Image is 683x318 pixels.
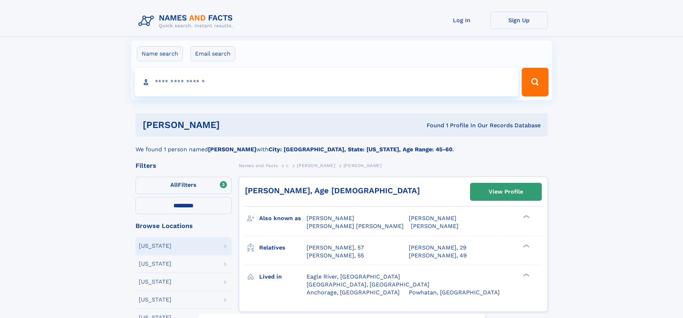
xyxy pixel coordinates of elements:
[307,289,400,296] span: Anchorage, [GEOGRAPHIC_DATA]
[411,223,459,229] span: [PERSON_NAME]
[323,122,541,129] div: Found 1 Profile In Our Records Database
[259,271,307,283] h3: Lived in
[170,181,178,188] span: All
[522,68,548,96] button: Search Button
[190,46,235,61] label: Email search
[136,162,232,169] div: Filters
[136,137,548,154] div: We found 1 person named with .
[136,223,232,229] div: Browse Locations
[470,183,541,200] a: View Profile
[269,146,452,153] b: City: [GEOGRAPHIC_DATA], State: [US_STATE], Age Range: 45-60
[297,161,335,170] a: [PERSON_NAME]
[239,161,278,170] a: Names and Facts
[286,161,289,170] a: L
[409,215,456,222] span: [PERSON_NAME]
[409,252,467,260] a: [PERSON_NAME], 49
[521,243,530,248] div: ❯
[297,163,335,168] span: [PERSON_NAME]
[307,215,354,222] span: [PERSON_NAME]
[139,243,171,249] div: [US_STATE]
[409,244,466,252] a: [PERSON_NAME], 29
[143,120,323,129] h1: [PERSON_NAME]
[433,11,490,29] a: Log In
[521,272,530,277] div: ❯
[489,184,523,200] div: View Profile
[307,273,400,280] span: Eagle River, [GEOGRAPHIC_DATA]
[490,11,548,29] a: Sign Up
[139,279,171,285] div: [US_STATE]
[409,289,500,296] span: Powhatan, [GEOGRAPHIC_DATA]
[137,46,183,61] label: Name search
[307,281,430,288] span: [GEOGRAPHIC_DATA], [GEOGRAPHIC_DATA]
[259,212,307,224] h3: Also known as
[343,163,382,168] span: [PERSON_NAME]
[286,163,289,168] span: L
[139,297,171,303] div: [US_STATE]
[245,186,420,195] a: [PERSON_NAME], Age [DEMOGRAPHIC_DATA]
[307,244,364,252] a: [PERSON_NAME], 57
[259,242,307,254] h3: Relatives
[307,252,364,260] a: [PERSON_NAME], 55
[135,68,519,96] input: search input
[208,146,256,153] b: [PERSON_NAME]
[136,11,239,31] img: Logo Names and Facts
[136,177,232,194] label: Filters
[307,223,404,229] span: [PERSON_NAME] [PERSON_NAME]
[521,214,530,219] div: ❯
[139,261,171,267] div: [US_STATE]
